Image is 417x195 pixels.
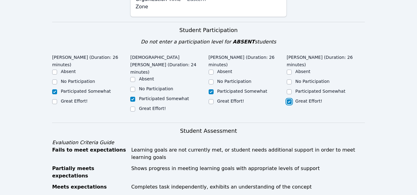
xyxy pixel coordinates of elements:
label: Participated Somewhat [61,89,111,94]
div: Evaluation Criteria Guide [52,139,365,146]
label: No Participation [139,86,173,91]
label: Absent [295,69,311,74]
label: Great Effort! [217,99,244,104]
label: No Participation [295,79,330,84]
label: Absent [139,76,154,81]
div: Completes task independently, exhibits an understanding of the concept [131,183,365,191]
div: Fails to meet expectations [52,146,127,161]
label: Participated Somewhat [217,89,267,94]
span: ABSENT [233,39,255,45]
legend: [PERSON_NAME] (Duration: 26 minutes) [52,52,130,68]
div: Learning goals are not currently met, or student needs additional support in order to meet learni... [131,146,365,161]
label: Absent [217,69,232,74]
legend: [DEMOGRAPHIC_DATA][PERSON_NAME] (Duration: 24 minutes) [130,52,208,76]
label: Great Effort! [139,106,166,111]
div: Meets expectations [52,183,127,191]
label: Great Effort! [61,99,88,104]
label: Great Effort! [295,99,322,104]
label: No Participation [61,79,95,84]
div: Do not enter a participation level for students [52,38,365,46]
label: Participated Somewhat [139,96,189,101]
h3: Student Assessment [52,127,365,135]
h3: Student Participation [52,26,365,35]
legend: [PERSON_NAME] (Duration: 26 minutes) [287,52,365,68]
legend: [PERSON_NAME] (Duration: 26 minutes) [209,52,287,68]
label: Absent [61,69,76,74]
label: No Participation [217,79,252,84]
label: Participated Somewhat [295,89,345,94]
div: Partially meets expectations [52,165,127,180]
div: Shows progress in meeting learning goals with appropriate levels of support [131,165,365,180]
